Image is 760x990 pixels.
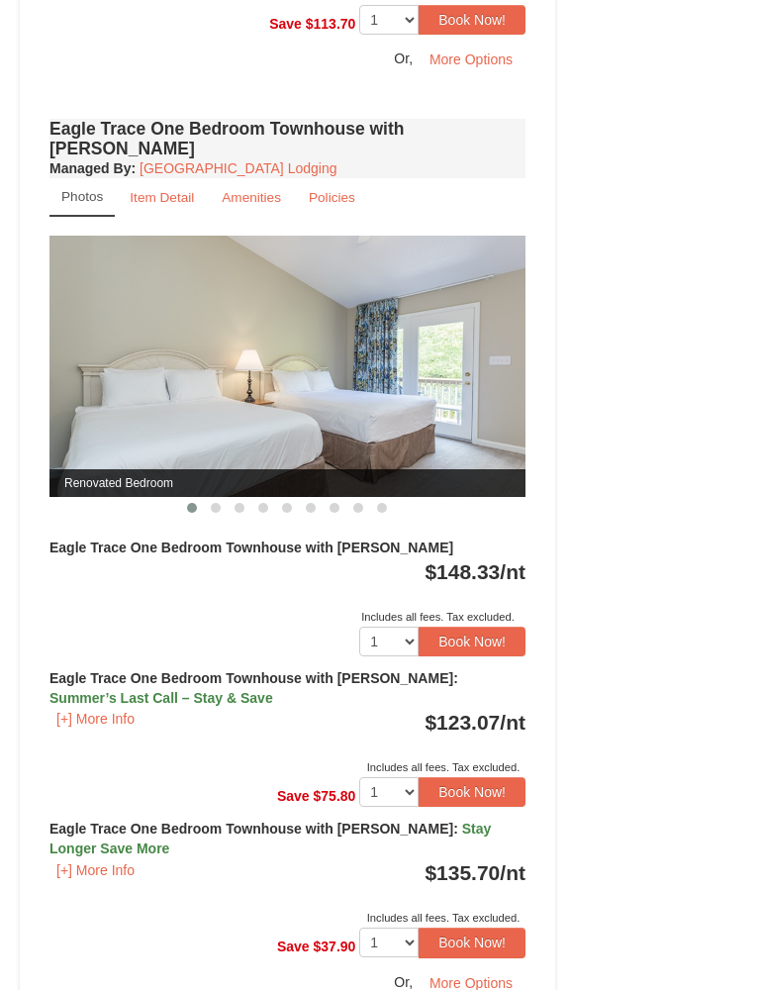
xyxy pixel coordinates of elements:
div: Includes all fees. Tax excluded. [49,757,525,777]
div: Includes all fees. Tax excluded. [49,607,525,627]
h4: Eagle Trace One Bedroom Townhouse with [PERSON_NAME] [49,119,525,158]
button: Book Now! [419,928,525,957]
strong: Eagle Trace One Bedroom Townhouse with [PERSON_NAME] [49,540,453,555]
small: Photos [61,189,103,204]
a: Photos [49,178,115,217]
span: : [453,670,458,686]
span: Summer’s Last Call – Stay & Save [49,690,273,706]
span: $123.07 [425,711,500,734]
strong: $148.33 [425,560,525,583]
span: /nt [500,560,525,583]
a: Policies [296,178,368,217]
span: Or, [394,50,413,66]
strong: Eagle Trace One Bedroom Townhouse with [PERSON_NAME] [49,821,491,856]
span: $113.70 [306,16,356,32]
button: Book Now! [419,627,525,656]
button: [+] More Info [49,859,142,881]
span: $37.90 [314,939,356,954]
span: Or, [394,973,413,989]
strong: : [49,160,136,176]
span: Managed By [49,160,131,176]
div: Includes all fees. Tax excluded. [49,908,525,928]
button: Book Now! [419,777,525,807]
img: Renovated Bedroom [49,236,525,496]
span: : [453,821,458,837]
a: Item Detail [117,178,207,217]
span: /nt [500,861,525,884]
small: Item Detail [130,190,194,205]
span: /nt [500,711,525,734]
button: More Options [417,45,525,74]
button: Book Now! [419,5,525,35]
small: Policies [309,190,355,205]
span: Save [269,16,302,32]
span: $135.70 [425,861,500,884]
span: Save [277,939,310,954]
button: [+] More Info [49,708,142,730]
a: [GEOGRAPHIC_DATA] Lodging [140,160,336,176]
span: $75.80 [314,788,356,804]
span: Renovated Bedroom [49,469,525,497]
a: Amenities [209,178,294,217]
strong: Eagle Trace One Bedroom Townhouse with [PERSON_NAME] [49,670,458,706]
span: Save [277,788,310,804]
small: Amenities [222,190,281,205]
